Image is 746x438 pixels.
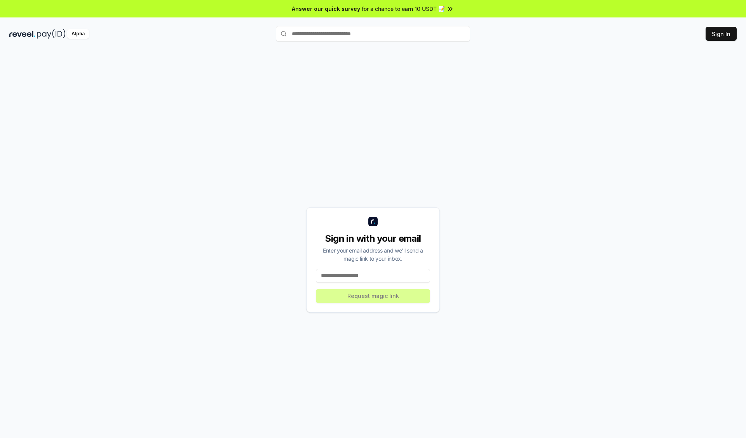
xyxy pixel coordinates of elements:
div: Sign in with your email [316,232,430,245]
button: Sign In [706,27,737,41]
img: reveel_dark [9,29,35,39]
div: Enter your email address and we’ll send a magic link to your inbox. [316,246,430,263]
span: for a chance to earn 10 USDT 📝 [362,5,445,13]
div: Alpha [67,29,89,39]
span: Answer our quick survey [292,5,360,13]
img: logo_small [368,217,378,226]
img: pay_id [37,29,66,39]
